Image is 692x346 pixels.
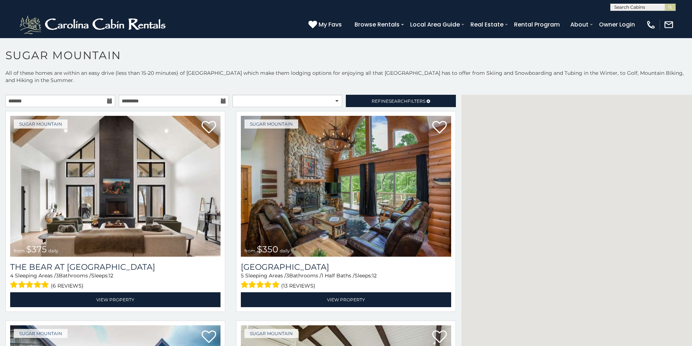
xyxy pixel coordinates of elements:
span: $375 [26,244,47,255]
h3: Grouse Moor Lodge [241,262,451,272]
span: (13 reviews) [281,281,315,290]
span: Refine Filters [372,98,425,104]
img: White-1-2.png [18,14,169,36]
span: from [244,248,255,253]
a: RefineSearchFilters [346,95,456,107]
span: My Favs [319,20,342,29]
a: Sugar Mountain [14,119,68,129]
span: 3 [56,272,59,279]
a: Rental Program [510,18,563,31]
a: Add to favorites [202,120,216,135]
a: The Bear At [GEOGRAPHIC_DATA] [10,262,220,272]
img: mail-regular-white.png [664,20,674,30]
a: Owner Login [595,18,639,31]
span: daily [48,248,58,253]
a: Add to favorites [432,120,447,135]
span: 3 [286,272,289,279]
span: Search [389,98,408,104]
span: 5 [241,272,244,279]
a: Add to favorites [432,330,447,345]
a: My Favs [308,20,344,29]
a: Add to favorites [202,330,216,345]
a: Local Area Guide [406,18,464,31]
a: Browse Rentals [351,18,403,31]
span: daily [280,248,290,253]
a: About [567,18,592,31]
span: 12 [109,272,113,279]
span: (6 reviews) [51,281,84,290]
a: Sugar Mountain [14,329,68,338]
img: 1714398141_thumbnail.jpeg [241,116,451,257]
span: $350 [257,244,278,255]
a: from $350 daily [241,116,451,257]
div: Sleeping Areas / Bathrooms / Sleeps: [10,272,220,290]
span: 12 [372,272,377,279]
a: Real Estate [467,18,507,31]
a: Sugar Mountain [244,329,298,338]
a: from $375 daily [10,116,220,257]
span: 4 [10,272,13,279]
img: 1714387646_thumbnail.jpeg [10,116,220,257]
span: from [14,248,25,253]
div: Sleeping Areas / Bathrooms / Sleeps: [241,272,451,290]
a: Sugar Mountain [244,119,298,129]
h3: The Bear At Sugar Mountain [10,262,220,272]
img: phone-regular-white.png [646,20,656,30]
a: [GEOGRAPHIC_DATA] [241,262,451,272]
span: 1 Half Baths / [321,272,355,279]
a: View Property [10,292,220,307]
a: View Property [241,292,451,307]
